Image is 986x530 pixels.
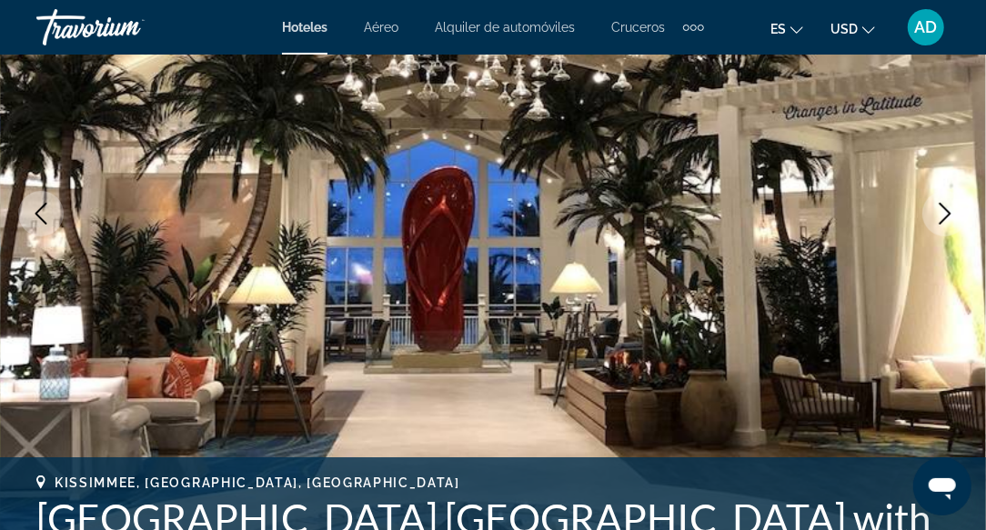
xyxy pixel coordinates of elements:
span: USD [830,22,858,36]
iframe: Botón para iniciar la ventana de mensajería [913,457,971,515]
button: User Menu [902,8,950,46]
button: Change language [770,15,803,42]
button: Next image [922,191,968,236]
span: es [770,22,786,36]
span: AD [915,18,938,36]
span: Kissimmee, [GEOGRAPHIC_DATA], [GEOGRAPHIC_DATA] [55,475,460,490]
a: Aéreo [364,20,398,35]
a: Hoteles [282,20,327,35]
a: Travorium [36,4,218,51]
button: Change currency [830,15,875,42]
button: Extra navigation items [683,13,704,42]
a: Alquiler de automóviles [435,20,575,35]
a: Cruceros [611,20,665,35]
button: Previous image [18,191,64,236]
